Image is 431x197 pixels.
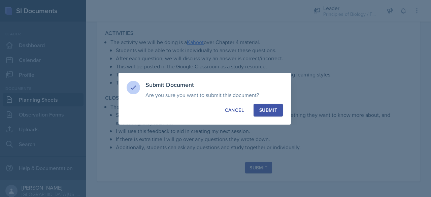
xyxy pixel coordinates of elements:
[145,92,283,98] p: Are you sure you want to submit this document?
[225,107,244,113] div: Cancel
[254,104,283,117] button: Submit
[145,81,283,89] h3: Submit Document
[259,107,277,113] div: Submit
[219,104,250,117] button: Cancel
